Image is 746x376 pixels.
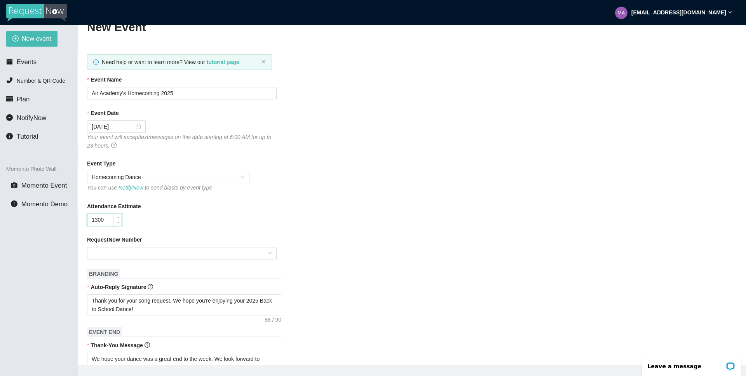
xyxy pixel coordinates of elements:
span: down [728,10,732,14]
span: calendar [6,58,13,65]
span: credit-card [6,96,13,102]
span: Number & QR Code [17,78,65,84]
i: Your event will accept text messages on this date starting at 6:00 AM for up to 23 hours. [87,134,271,149]
button: plus-circleNew event [6,31,58,47]
span: Homecoming Dance [92,171,245,183]
img: 0a238165b7a9e732f01d88cf4df990f8 [615,7,627,19]
span: plus-circle [12,35,19,43]
span: question-circle [145,342,150,348]
span: Need help or want to learn more? View our [102,59,239,65]
textarea: Thank you for your song request. We hope you're enjoying your 2025 Back to School Dance! [87,294,281,315]
span: down [115,221,120,225]
a: NotifyNow [119,185,143,191]
span: up [115,215,120,219]
strong: [EMAIL_ADDRESS][DOMAIN_NAME] [631,9,726,16]
b: Auto-Reply Signature [91,284,146,290]
span: phone [6,77,13,84]
textarea: We hope your dance was a great end to the week. We look forward to rocking the box with you again... [87,353,281,374]
span: Momento Demo [21,200,68,208]
div: You can use to send blasts by event type [87,183,249,192]
span: Tutorial [17,133,38,140]
b: Attendance Estimate [87,202,141,211]
span: BRANDING [87,269,120,279]
span: question-circle [148,284,153,289]
span: New event [22,34,51,44]
span: Decrease Value [113,220,122,226]
iframe: LiveChat chat widget [637,352,746,376]
b: Event Type [87,159,116,168]
b: Event Date [91,109,119,117]
span: info-circle [6,133,13,139]
input: 09/13/2025 [92,122,134,131]
span: Plan [17,96,30,103]
span: info-circle [11,200,17,207]
button: close [261,59,266,64]
b: Thank-You Message [91,342,143,348]
h2: New Event [87,19,737,35]
span: question-circle [111,143,117,148]
img: RequestNow [6,4,67,22]
span: message [6,114,13,121]
span: Increase Value [113,214,122,220]
span: info-circle [93,59,99,65]
span: Events [17,58,37,66]
span: Momento Event [21,182,67,189]
span: EVENT END [87,327,122,337]
input: Janet's and Mark's Wedding [87,87,277,99]
b: RequestNow Number [87,235,142,244]
span: NotifyNow [17,114,46,122]
b: Event Name [91,75,122,84]
span: camera [11,182,17,188]
a: tutorial page [207,59,239,65]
